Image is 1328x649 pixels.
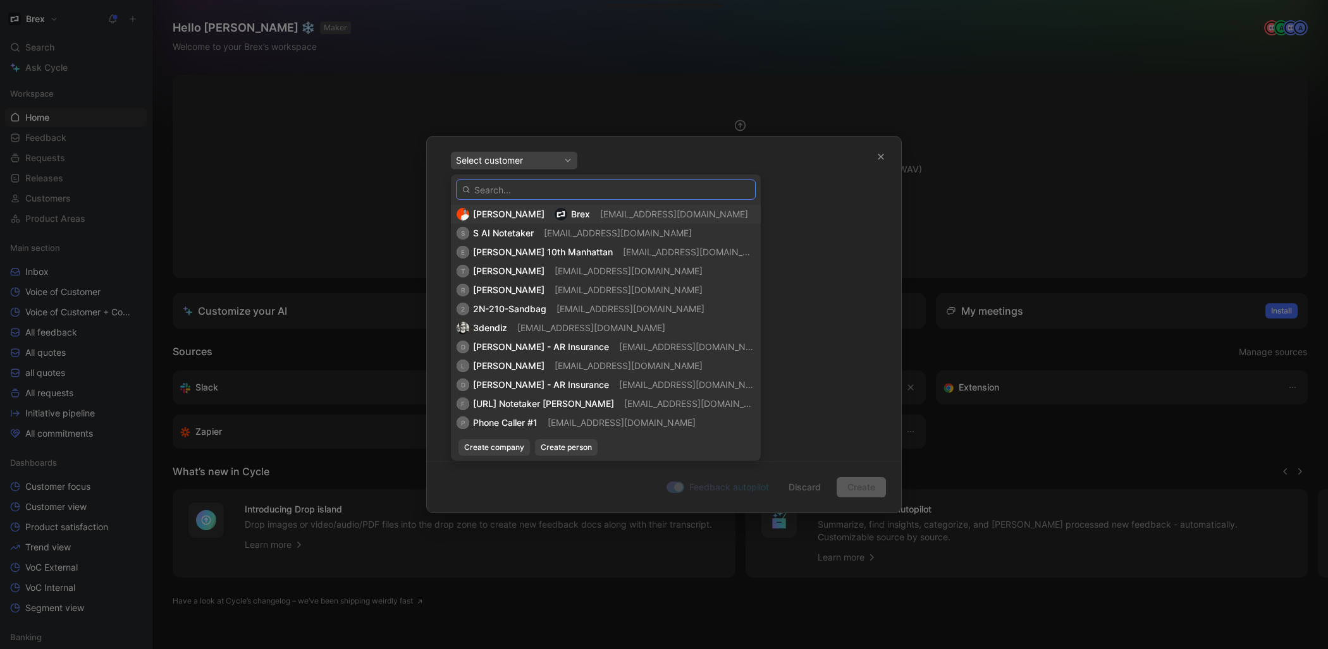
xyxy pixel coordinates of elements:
span: [EMAIL_ADDRESS][DOMAIN_NAME] [555,265,703,276]
div: L [457,360,469,372]
div: P [457,416,469,429]
span: Phone Caller #1 [473,417,538,428]
span: [EMAIL_ADDRESS][DOMAIN_NAME] [544,227,692,238]
span: 3dendiz [473,322,507,333]
span: Create person [541,441,592,454]
button: Create person [535,439,598,456]
div: E [457,246,469,258]
div: T [457,265,469,277]
div: R [457,284,469,296]
img: 8226728491267_35ad89efb2e450a6b96f_192.jpg [457,208,469,221]
span: [PERSON_NAME] [473,284,544,295]
span: [EMAIL_ADDRESS][DOMAIN_NAME] [555,284,703,295]
div: D [457,341,469,353]
span: [EMAIL_ADDRESS][DOMAIN_NAME] [555,360,703,371]
span: [EMAIL_ADDRESS][DOMAIN_NAME] [624,398,772,409]
span: [EMAIL_ADDRESS][DOMAIN_NAME] [623,246,771,257]
span: [URL] Notetaker [PERSON_NAME] [473,398,614,409]
span: Brex [571,209,590,219]
span: [EMAIL_ADDRESS][DOMAIN_NAME] [600,209,748,219]
input: Search... [456,179,756,200]
span: [EMAIL_ADDRESS][DOMAIN_NAME] [556,303,704,314]
div: S [457,227,469,240]
img: logo [555,208,567,221]
span: [PERSON_NAME] [473,360,544,371]
span: [PERSON_NAME] [473,209,544,219]
span: [EMAIL_ADDRESS][DOMAIN_NAME] [548,417,696,428]
span: [PERSON_NAME] [473,265,544,276]
span: [PERSON_NAME] - AR Insurance [473,341,609,352]
div: 2 [457,303,469,315]
span: [EMAIL_ADDRESS][DOMAIN_NAME] [517,322,665,333]
div: F [457,397,469,410]
span: [EMAIL_ADDRESS][DOMAIN_NAME] [619,341,767,352]
button: Create company [458,439,530,456]
span: 2N-210-Sandbag [473,303,546,314]
span: [EMAIL_ADDRESS][DOMAIN_NAME] [619,379,767,390]
img: 973206715171_a296c5560a034e311445_192.jpg [457,322,469,334]
span: S AI Notetaker [473,227,534,238]
span: Create company [464,441,524,454]
span: [PERSON_NAME] - AR Insurance [473,379,609,390]
span: [PERSON_NAME] 10th Manhattan [473,246,613,257]
div: D [457,379,469,391]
